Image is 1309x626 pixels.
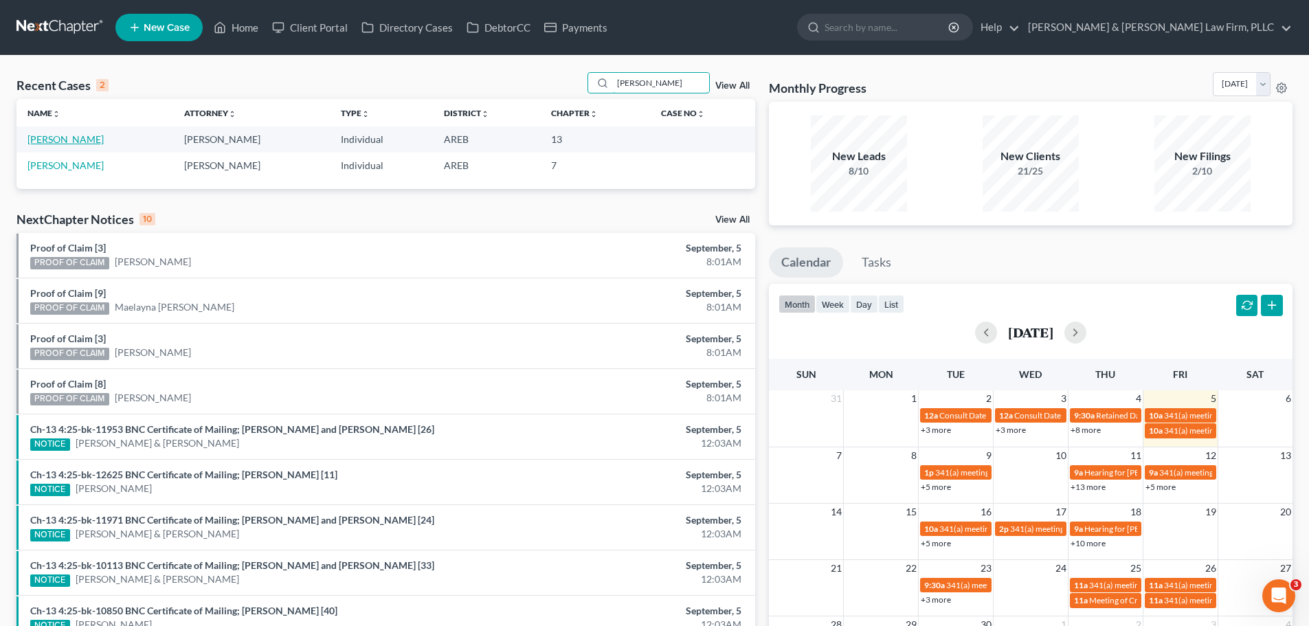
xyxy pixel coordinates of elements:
[330,153,433,178] td: Individual
[1279,447,1293,464] span: 13
[878,295,904,313] button: list
[1134,390,1143,407] span: 4
[513,241,741,255] div: September, 5
[921,594,951,605] a: +3 more
[513,391,741,405] div: 8:01AM
[1149,580,1163,590] span: 11a
[983,164,1079,178] div: 21/25
[1084,467,1191,478] span: Hearing for [PERSON_NAME]
[985,447,993,464] span: 9
[1279,560,1293,577] span: 27
[341,108,370,118] a: Typeunfold_more
[30,242,106,254] a: Proof of Claim [3]
[985,390,993,407] span: 2
[1145,482,1176,492] a: +5 more
[1290,579,1301,590] span: 3
[1173,368,1187,380] span: Fri
[1149,410,1163,421] span: 10a
[551,108,598,118] a: Chapterunfold_more
[513,436,741,450] div: 12:03AM
[921,482,951,492] a: +5 more
[1262,579,1295,612] iframe: Intercom live chat
[1071,425,1101,435] a: +8 more
[16,77,109,93] div: Recent Cases
[829,390,843,407] span: 31
[924,580,945,590] span: 9:30a
[835,447,843,464] span: 7
[697,110,705,118] i: unfold_more
[27,159,104,171] a: [PERSON_NAME]
[30,378,106,390] a: Proof of Claim [8]
[1149,425,1163,436] span: 10a
[30,529,70,541] div: NOTICE
[513,527,741,541] div: 12:03AM
[1074,580,1088,590] span: 11a
[1149,467,1158,478] span: 9a
[811,164,907,178] div: 8/10
[1154,164,1251,178] div: 2/10
[540,153,649,178] td: 7
[921,538,951,548] a: +5 more
[613,73,709,93] input: Search by name...
[433,153,540,178] td: AREB
[27,108,60,118] a: Nameunfold_more
[76,482,152,495] a: [PERSON_NAME]
[513,255,741,269] div: 8:01AM
[513,423,741,436] div: September, 5
[935,467,1068,478] span: 341(a) meeting for [PERSON_NAME]
[96,79,109,91] div: 2
[76,527,239,541] a: [PERSON_NAME] & [PERSON_NAME]
[979,560,993,577] span: 23
[999,524,1009,534] span: 2p
[910,447,918,464] span: 8
[16,211,155,227] div: NextChapter Notices
[1089,595,1242,605] span: Meeting of Creditors for [PERSON_NAME]
[1074,467,1083,478] span: 9a
[144,23,190,33] span: New Case
[1164,425,1297,436] span: 341(a) meeting for [PERSON_NAME]
[1071,538,1106,548] a: +10 more
[30,559,434,571] a: Ch-13 4:25-bk-10113 BNC Certificate of Mailing; [PERSON_NAME] and [PERSON_NAME] [33]
[355,15,460,40] a: Directory Cases
[173,126,330,152] td: [PERSON_NAME]
[1060,390,1068,407] span: 3
[1054,560,1068,577] span: 24
[999,410,1013,421] span: 12a
[228,110,236,118] i: unfold_more
[910,390,918,407] span: 1
[661,108,705,118] a: Case Nounfold_more
[1074,524,1083,534] span: 9a
[513,287,741,300] div: September, 5
[115,300,234,314] a: Maelayna [PERSON_NAME]
[30,287,106,299] a: Proof of Claim [9]
[939,524,1072,534] span: 341(a) meeting for [PERSON_NAME]
[513,559,741,572] div: September, 5
[1279,504,1293,520] span: 20
[513,604,741,618] div: September, 5
[779,295,816,313] button: month
[460,15,537,40] a: DebtorCC
[1204,447,1218,464] span: 12
[513,482,741,495] div: 12:03AM
[30,257,109,269] div: PROOF OF CLAIM
[30,438,70,451] div: NOTICE
[139,213,155,225] div: 10
[1014,410,1139,421] span: Consult Date for [PERSON_NAME]
[1008,325,1053,339] h2: [DATE]
[904,504,918,520] span: 15
[1095,368,1115,380] span: Thu
[974,15,1020,40] a: Help
[1246,368,1264,380] span: Sat
[715,81,750,91] a: View All
[1209,390,1218,407] span: 5
[1154,148,1251,164] div: New Filings
[115,346,191,359] a: [PERSON_NAME]
[849,247,904,278] a: Tasks
[52,110,60,118] i: unfold_more
[816,295,850,313] button: week
[946,580,1079,590] span: 341(a) meeting for [PERSON_NAME]
[796,368,816,380] span: Sun
[850,295,878,313] button: day
[537,15,614,40] a: Payments
[1129,504,1143,520] span: 18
